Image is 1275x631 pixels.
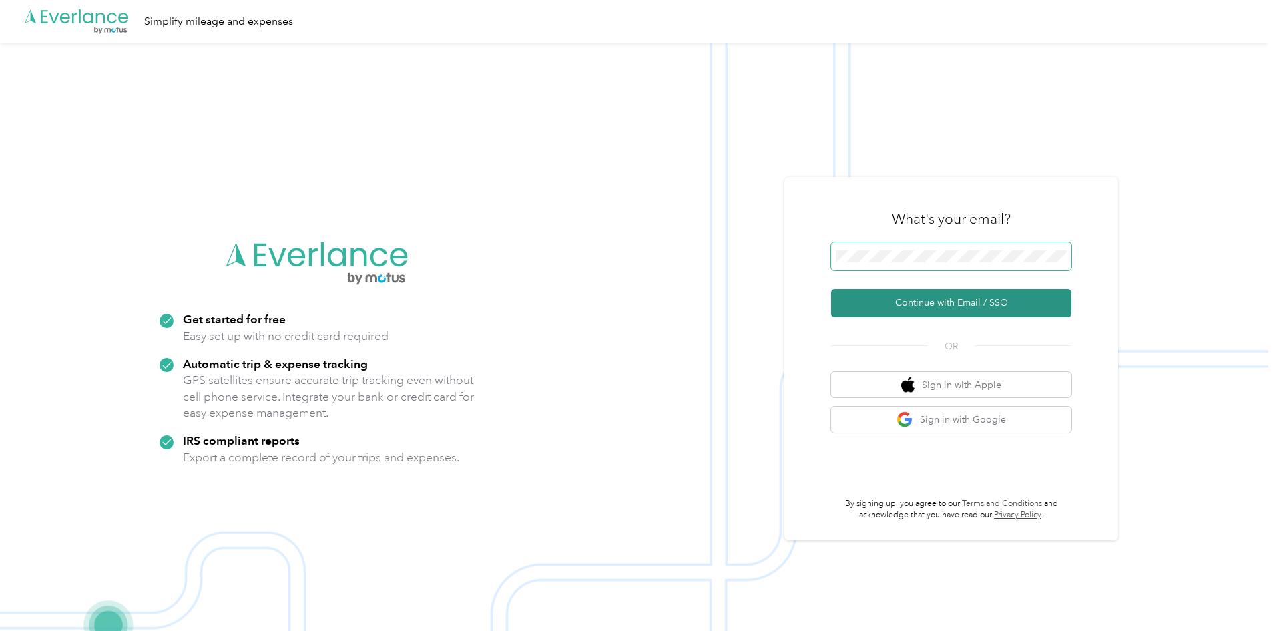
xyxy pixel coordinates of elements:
[831,498,1071,521] p: By signing up, you agree to our and acknowledge that you have read our .
[831,372,1071,398] button: apple logoSign in with Apple
[892,210,1011,228] h3: What's your email?
[897,411,913,428] img: google logo
[962,499,1042,509] a: Terms and Conditions
[144,13,293,30] div: Simplify mileage and expenses
[994,510,1041,520] a: Privacy Policy
[831,289,1071,317] button: Continue with Email / SSO
[183,328,389,345] p: Easy set up with no credit card required
[183,357,368,371] strong: Automatic trip & expense tracking
[183,312,286,326] strong: Get started for free
[183,372,475,421] p: GPS satellites ensure accurate trip tracking even without cell phone service. Integrate your bank...
[831,407,1071,433] button: google logoSign in with Google
[928,339,975,353] span: OR
[183,433,300,447] strong: IRS compliant reports
[183,449,459,466] p: Export a complete record of your trips and expenses.
[901,377,915,393] img: apple logo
